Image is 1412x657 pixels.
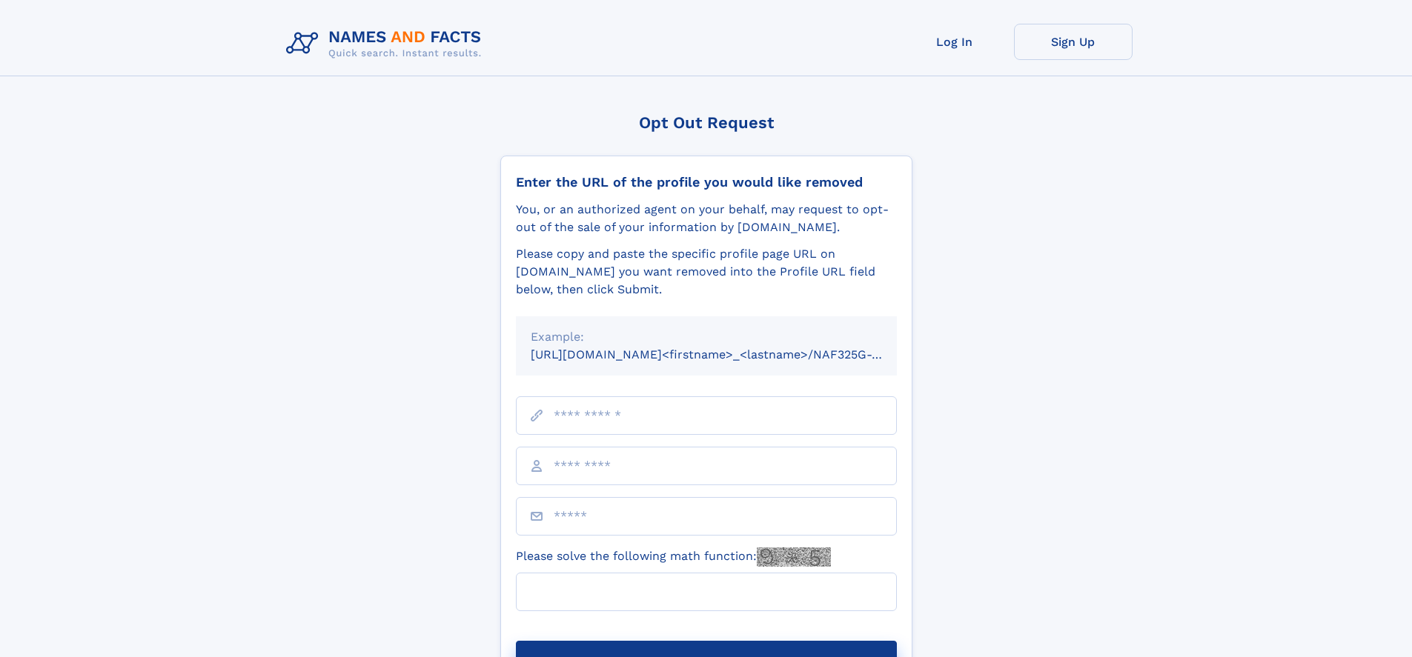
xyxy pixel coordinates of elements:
[531,328,882,346] div: Example:
[1014,24,1133,60] a: Sign Up
[516,174,897,190] div: Enter the URL of the profile you would like removed
[531,347,925,361] small: [URL][DOMAIN_NAME]<firstname>_<lastname>/NAF325G-xxxxxxxx
[500,113,912,132] div: Opt Out Request
[516,201,897,236] div: You, or an authorized agent on your behalf, may request to opt-out of the sale of your informatio...
[516,245,897,299] div: Please copy and paste the specific profile page URL on [DOMAIN_NAME] you want removed into the Pr...
[516,547,831,567] label: Please solve the following math function:
[895,24,1014,60] a: Log In
[280,24,494,64] img: Logo Names and Facts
